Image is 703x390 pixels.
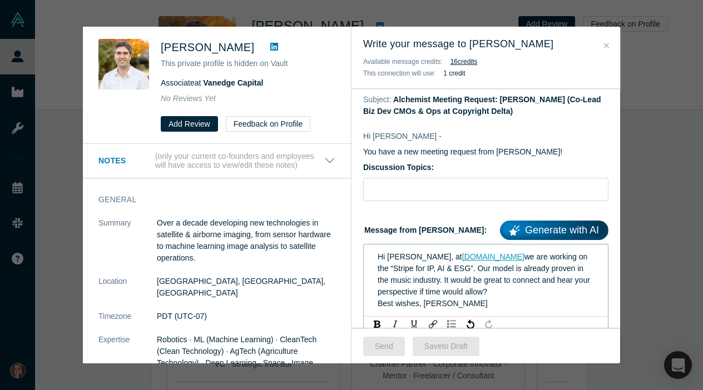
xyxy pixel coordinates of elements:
dt: Timezone [98,311,157,334]
button: Close [601,39,612,52]
div: rdw-wrapper [363,244,608,317]
dd: Alchemist Meeting Request: [PERSON_NAME] (Co-Lead Biz Dev CMOs & Ops at Copyright Delta) [363,95,601,116]
div: Italic [388,318,403,329]
button: Send [363,337,405,356]
a: Vanedge Capital [203,78,263,87]
a: [DOMAIN_NAME] [462,252,524,261]
span: [PERSON_NAME] [161,41,254,53]
div: rdw-editor [371,248,601,313]
span: Best wishes, [PERSON_NAME] [378,299,488,308]
div: rdw-list-control [442,318,461,329]
b: 1 credit [443,69,465,77]
h3: Write your message to [PERSON_NAME] [363,37,608,52]
h3: General [98,194,320,206]
div: Undo [463,318,477,329]
span: This connection will use: [363,69,435,77]
div: Redo [482,318,496,329]
label: Message from [PERSON_NAME]: [363,217,608,240]
div: rdw-history-control [461,318,498,329]
dt: Subject: [363,94,392,106]
span: Associate at [161,78,263,87]
span: Hi [PERSON_NAME], at [378,252,462,261]
div: Unordered [444,318,459,329]
dt: Summary [98,217,157,276]
h3: Notes [98,155,153,167]
img: Darren Thomson's Profile Image [98,39,149,89]
span: No Reviews Yet [161,94,216,103]
p: You have a new meeting request from [PERSON_NAME]! [363,146,608,158]
p: Over a decade developing new technologies in satellite & airborne imaging, from sensor hardware t... [157,217,335,264]
dt: Location [98,276,157,311]
div: Underline [407,318,422,329]
div: rdw-toolbar [363,316,608,332]
dd: PDT (UTC-07) [157,311,335,322]
div: Bold [370,318,384,329]
label: Discussion Topics: [363,162,608,173]
span: Available message credits: [363,58,443,66]
button: Feedback on Profile [226,116,311,132]
button: Saveto Draft [413,337,479,356]
p: Hi [PERSON_NAME] - [363,131,608,142]
dd: [GEOGRAPHIC_DATA], [GEOGRAPHIC_DATA], [GEOGRAPHIC_DATA] [157,276,335,299]
p: This private profile is hidden on Vault [161,58,335,69]
div: rdw-link-control [424,318,442,329]
button: Notes (only your current co-founders and employees will have access to view/edit these notes) [98,152,335,171]
button: Add Review [161,116,218,132]
div: rdw-inline-control [368,318,424,329]
a: Generate with AI [500,221,608,240]
button: 16credits [450,56,478,67]
p: (only your current co-founders and employees will have access to view/edit these notes) [155,152,324,171]
div: Link [426,318,440,329]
